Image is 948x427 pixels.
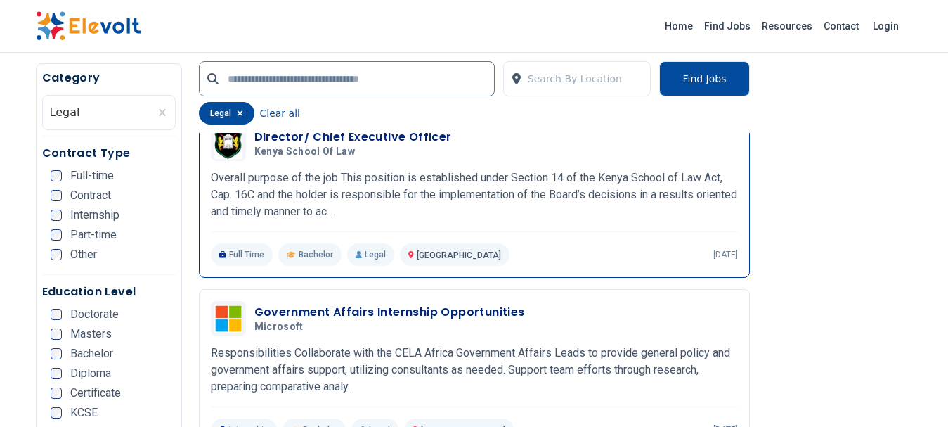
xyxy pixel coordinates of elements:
input: Bachelor [51,348,62,359]
span: Other [70,249,97,260]
span: Internship [70,210,119,221]
span: Certificate [70,388,121,399]
input: Certificate [51,388,62,399]
h5: Contract Type [42,145,176,162]
p: Responsibilities Collaborate with the CELA Africa Government Affairs Leads to provide general pol... [211,345,738,395]
span: Microsoft [254,321,304,333]
img: Elevolt [36,11,141,41]
input: KCSE [51,407,62,419]
div: legal [199,102,254,125]
input: Diploma [51,368,62,379]
button: Clear all [260,102,300,125]
a: Contact [818,15,864,37]
p: Full Time [211,243,273,266]
span: Contract [70,190,111,201]
span: KCSE [70,407,98,419]
p: Legal [347,243,394,266]
button: Find Jobs [659,61,749,96]
input: Other [51,249,62,260]
a: Login [864,12,907,40]
img: Microsoft [214,305,242,333]
a: Home [659,15,699,37]
input: Doctorate [51,309,62,320]
a: Kenya School of LawDirector/ Chief Executive OfficerKenya School of LawOverall purpose of the job... [211,126,738,266]
span: [GEOGRAPHIC_DATA] [417,250,501,260]
a: Resources [756,15,818,37]
input: Contract [51,190,62,201]
span: Doctorate [70,309,119,320]
input: Part-time [51,229,62,241]
p: Overall purpose of the job This position is established under Section 14 of the Kenya School of L... [211,170,738,220]
a: Find Jobs [699,15,756,37]
iframe: Chat Widget [878,359,948,427]
h3: Government Affairs Internship Opportunities [254,304,525,321]
h5: Education Level [42,283,176,300]
input: Masters [51,329,62,340]
h3: Director/ Chief Executive Officer [254,129,452,146]
input: Internship [51,210,62,221]
span: Part-time [70,229,117,241]
span: Diploma [70,368,111,379]
span: Kenya School of Law [254,146,356,158]
span: Bachelor [70,348,113,359]
h5: Category [42,70,176,87]
input: Full-time [51,170,62,181]
span: Full-time [70,170,114,181]
span: Bachelor [299,249,333,260]
img: Kenya School of Law [214,128,242,158]
p: [DATE] [713,249,738,260]
span: Masters [70,329,112,340]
